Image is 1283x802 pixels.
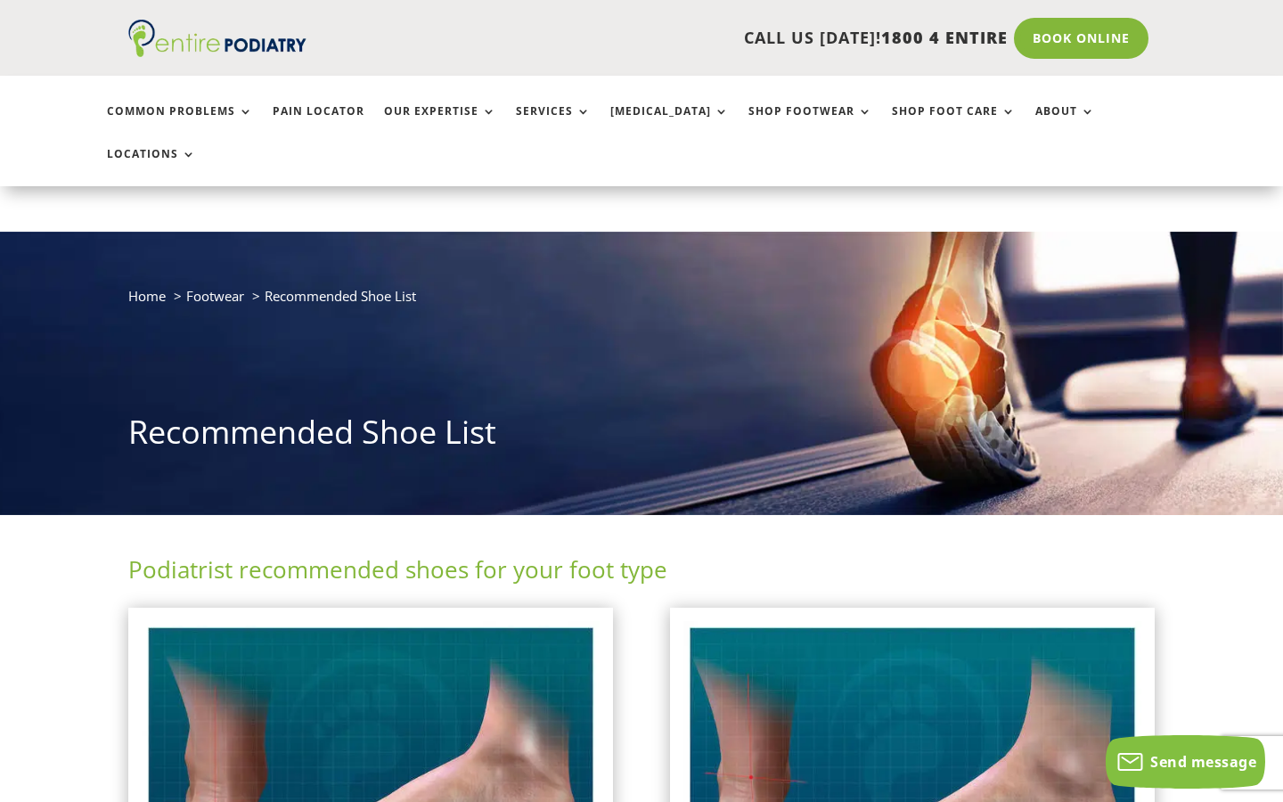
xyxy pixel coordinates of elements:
nav: breadcrumb [128,284,1155,321]
a: About [1035,105,1095,143]
button: Send message [1106,735,1265,789]
span: Send message [1150,752,1256,772]
a: Pain Locator [273,105,364,143]
span: 1800 4 ENTIRE [881,27,1008,48]
img: logo (1) [128,20,306,57]
a: Book Online [1014,18,1148,59]
a: Entire Podiatry [128,43,306,61]
a: Home [128,287,166,305]
a: Footwear [186,287,244,305]
a: [MEDICAL_DATA] [610,105,729,143]
a: Our Expertise [384,105,496,143]
h2: Podiatrist recommended shoes for your foot type [128,553,1155,594]
p: CALL US [DATE]! [364,27,1008,50]
a: Locations [107,148,196,186]
a: Shop Footwear [748,105,872,143]
a: Services [516,105,591,143]
a: Shop Foot Care [892,105,1016,143]
a: Common Problems [107,105,253,143]
h1: Recommended Shoe List [128,410,1155,463]
span: Recommended Shoe List [265,287,416,305]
